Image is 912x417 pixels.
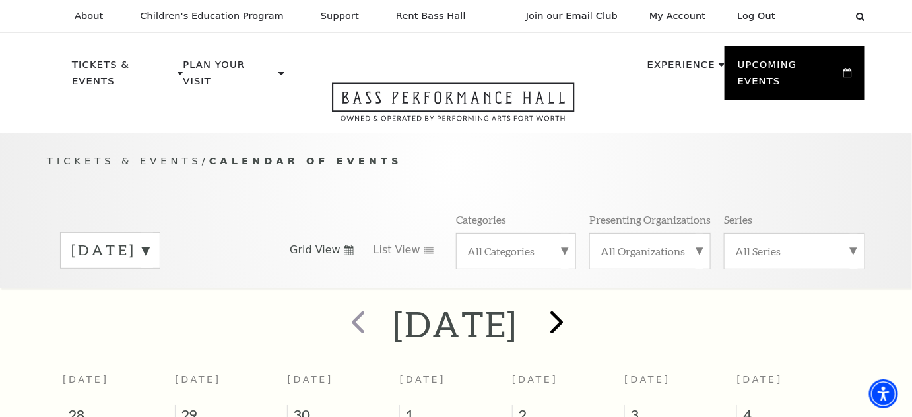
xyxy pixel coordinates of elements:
[140,11,284,22] p: Children's Education Program
[183,57,275,97] p: Plan Your Visit
[333,301,381,348] button: prev
[321,11,359,22] p: Support
[531,301,579,348] button: next
[290,243,341,257] span: Grid View
[47,155,202,166] span: Tickets & Events
[601,244,700,258] label: All Organizations
[374,243,420,257] span: List View
[467,244,565,258] label: All Categories
[512,374,558,385] span: [DATE]
[589,212,711,226] p: Presenting Organizations
[209,155,403,166] span: Calendar of Events
[735,244,854,258] label: All Series
[288,374,334,385] span: [DATE]
[738,57,840,97] p: Upcoming Events
[175,374,221,385] span: [DATE]
[624,374,670,385] span: [DATE]
[647,57,715,80] p: Experience
[396,11,466,22] p: Rent Bass Hall
[393,303,518,345] h2: [DATE]
[400,374,446,385] span: [DATE]
[75,11,103,22] p: About
[737,374,783,385] span: [DATE]
[456,212,506,226] p: Categories
[869,379,898,408] div: Accessibility Menu
[797,10,843,22] select: Select:
[724,212,752,226] p: Series
[71,240,149,261] label: [DATE]
[63,374,109,385] span: [DATE]
[72,57,174,97] p: Tickets & Events
[284,82,622,133] a: Open this option
[47,153,865,170] p: /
